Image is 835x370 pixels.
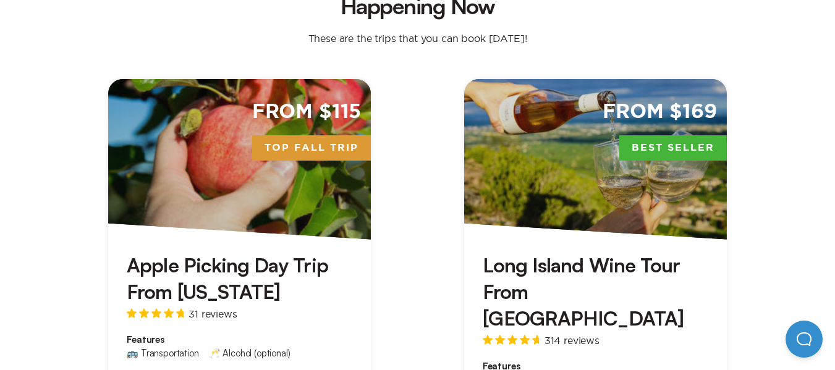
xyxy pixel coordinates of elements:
[127,334,352,346] span: Features
[189,309,237,319] span: 31 reviews
[252,135,371,161] span: Top Fall Trip
[619,135,727,161] span: Best Seller
[127,252,352,305] h3: Apple Picking Day Trip From [US_STATE]
[786,321,823,358] iframe: Help Scout Beacon - Open
[545,335,600,345] span: 314 reviews
[252,99,362,125] span: From $115
[603,99,717,125] span: From $169
[483,252,708,332] h3: Long Island Wine Tour From [GEOGRAPHIC_DATA]
[296,32,540,44] p: These are the trips that you can book [DATE]!
[127,348,198,358] div: 🚌 Transportation
[209,348,290,358] div: 🥂 Alcohol (optional)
